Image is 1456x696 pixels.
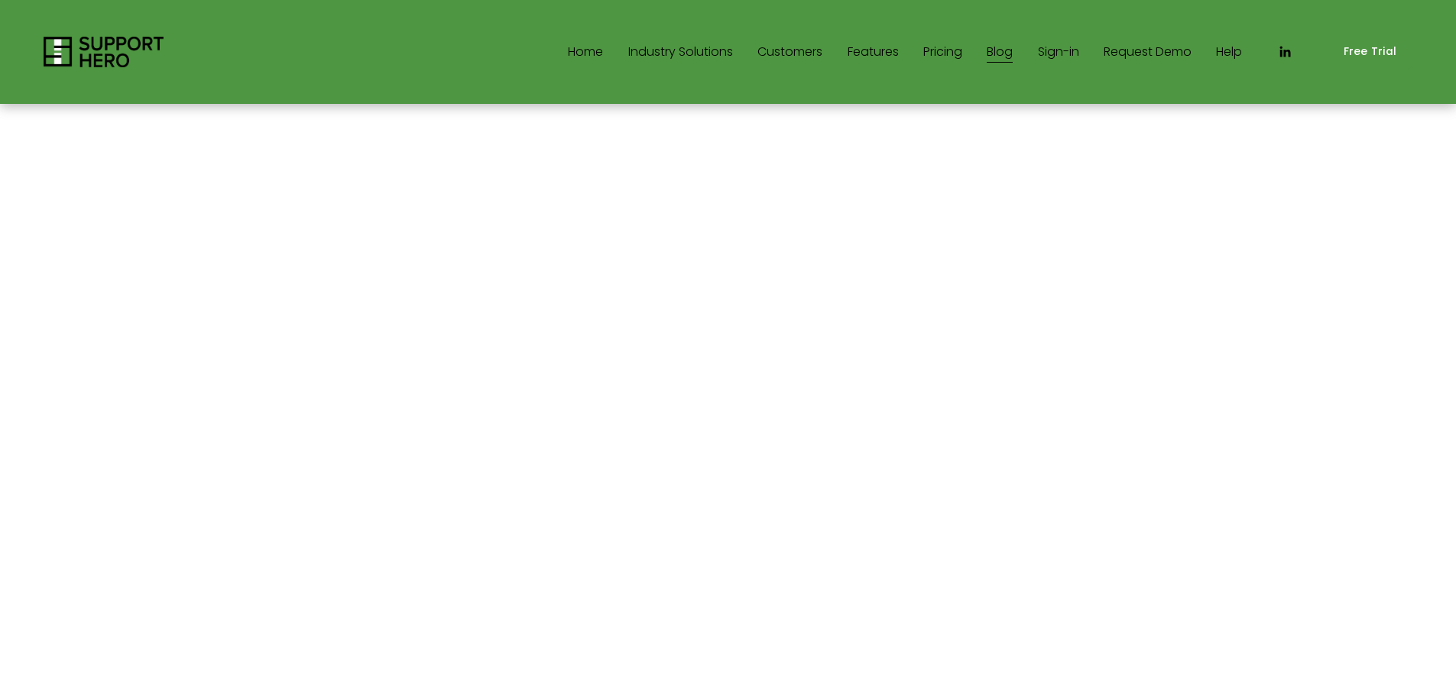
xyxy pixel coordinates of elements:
a: Features [848,40,899,64]
a: Customers [757,40,822,64]
span: Industry Solutions [628,41,733,63]
a: Request Demo [1104,40,1192,64]
a: Pricing [923,40,962,64]
a: Help [1216,40,1242,64]
img: Support Hero [44,37,164,67]
a: Blog [987,40,1013,64]
a: Home [568,40,603,64]
a: folder dropdown [628,40,733,64]
a: Free Trial [1328,35,1412,70]
a: LinkedIn [1277,44,1292,60]
a: Sign-in [1038,40,1079,64]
